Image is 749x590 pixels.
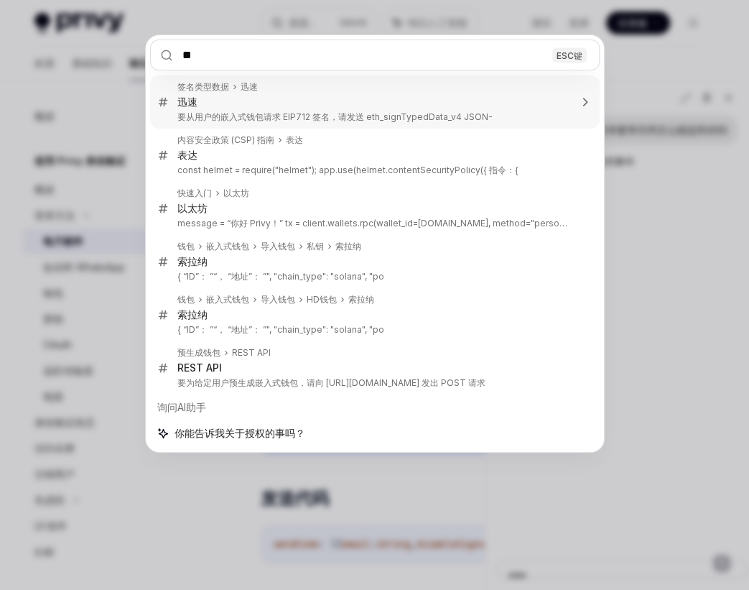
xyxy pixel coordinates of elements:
font: 表达 [286,134,303,145]
font: 你能告诉我关于授权的事吗？ [175,427,305,439]
font: 钱包 [177,241,195,252]
font: 以太坊 [177,202,208,214]
font: 私钥 [307,241,324,252]
font: 预生成钱包 [177,347,220,358]
font: ", "chain_type": "solana", "po [266,324,384,335]
font: 询问AI助手 [157,401,206,413]
font: ESC键 [557,50,582,60]
font: { “ID”： ” [177,324,213,335]
font: message = “你好 Privy！” tx = client.wallets.rpc(wallet_id=[DOMAIN_NAME], method="personal_sign [177,218,593,229]
font: 嵌入式钱包 [206,241,249,252]
font: “， “地址”： ” [213,324,266,335]
font: 索拉纳 [335,241,361,252]
font: 内容安全政策 (CSP) 指南 [177,134,274,145]
font: 索拉纳 [177,308,208,321]
font: REST API [232,347,271,358]
font: 导入钱包 [261,294,295,305]
font: { “ID”： ” [177,271,213,282]
font: 以太坊 [223,188,249,198]
font: ", "chain_type": "solana", "po [266,271,384,282]
font: 索拉纳 [348,294,374,305]
font: 要从用户的嵌入式钱包请求 EIP712 签名，请发送 eth_signTypedData_v4 JSON- [177,111,493,122]
font: 迅速 [241,81,258,92]
font: const helmet = require("helmet"); app.use(helmet.contentSecurityPolicy({ 指令：{ [177,165,518,175]
font: 表达 [177,149,197,161]
font: 快速入门 [177,188,212,198]
font: 要为给定用户预生成嵌入式钱包，请向 [URL][DOMAIN_NAME] 发出 POST 请求 [177,377,485,388]
font: 迅速 [177,96,197,108]
font: REST API [177,361,222,374]
font: 签名类型数据 [177,81,229,92]
font: HD钱包 [307,294,337,305]
font: “， “地址”： ” [213,271,266,282]
font: 导入钱包 [261,241,295,252]
font: 索拉纳 [177,255,208,267]
font: 嵌入式钱包 [206,294,249,305]
font: 钱包 [177,294,195,305]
